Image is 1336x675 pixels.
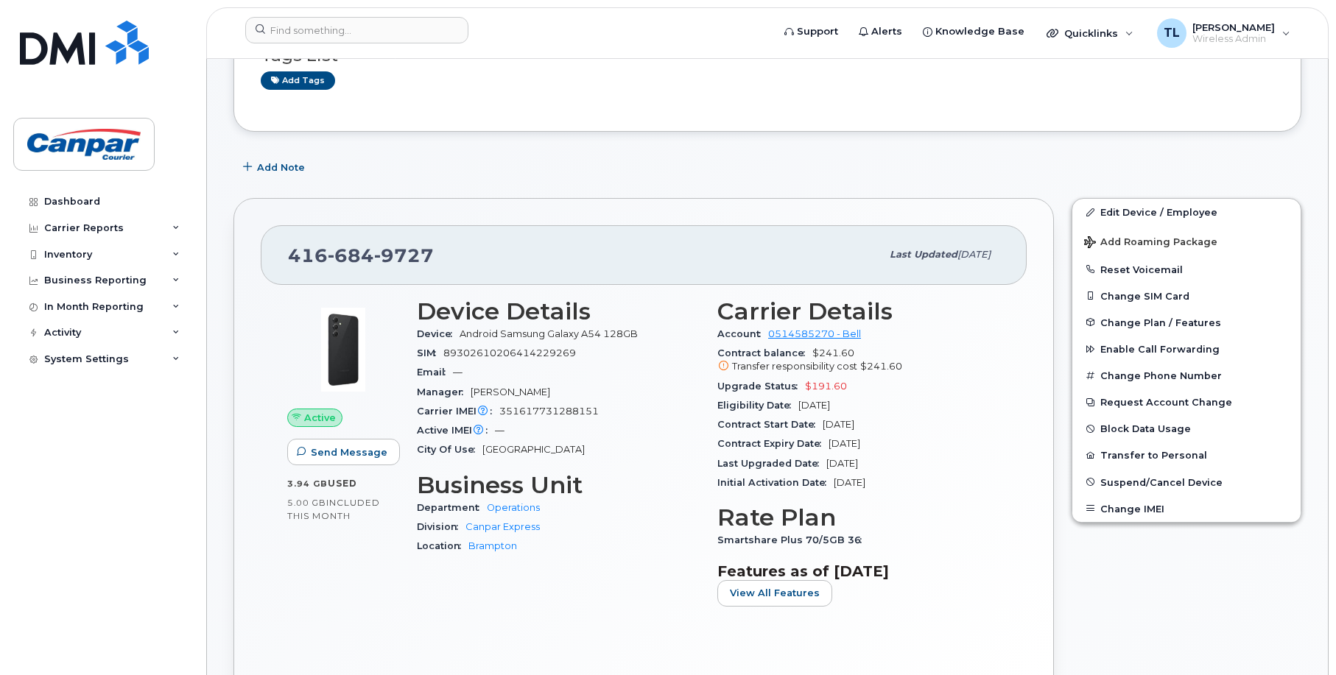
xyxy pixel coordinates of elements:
button: Change SIM Card [1072,283,1301,309]
button: Reset Voicemail [1072,256,1301,283]
span: $191.60 [805,381,847,392]
span: [DATE] [957,249,991,260]
a: Knowledge Base [913,17,1035,46]
a: Brampton [468,540,517,551]
button: Transfer to Personal [1072,442,1301,468]
span: Transfer responsibility cost [732,361,857,372]
span: 5.00 GB [287,498,326,508]
button: Send Message [287,439,400,465]
a: Operations [487,502,540,513]
span: Contract Start Date [717,419,823,430]
span: Last Upgraded Date [717,458,826,469]
span: Wireless Admin [1192,33,1275,45]
button: Request Account Change [1072,389,1301,415]
a: Alerts [848,17,913,46]
span: Manager [417,386,471,397]
span: Support [797,24,838,39]
span: [DATE] [798,400,830,411]
span: Division [417,521,465,532]
span: Smartshare Plus 70/5GB 36 [717,534,869,545]
span: Send Message [311,445,387,459]
span: Knowledge Base [935,24,1024,39]
span: Last updated [890,249,957,260]
span: used [328,478,357,489]
button: Change Plan / Features [1072,309,1301,336]
span: [DATE] [834,477,865,488]
a: Support [774,17,848,46]
h3: Device Details [417,298,700,325]
span: — [495,425,504,436]
span: 3.94 GB [287,478,328,489]
span: 416 [288,244,434,266]
span: Account [717,328,768,339]
div: Quicklinks [1036,18,1144,48]
span: Suspend/Cancel Device [1100,476,1223,487]
span: [DATE] [829,438,860,449]
span: City Of Use [417,444,482,455]
button: Add Note [233,154,317,180]
span: 9727 [374,244,434,266]
span: Active IMEI [417,425,495,436]
span: Department [417,502,487,513]
span: [PERSON_NAME] [471,386,550,397]
h3: Business Unit [417,472,700,498]
span: View All Features [730,586,820,600]
span: Carrier IMEI [417,406,499,417]
span: 89302610206414229269 [443,347,576,358]
span: Contract Expiry Date [717,438,829,449]
span: Android Samsung Galaxy A54 128GB [460,328,638,339]
button: Enable Call Forwarding [1072,336,1301,362]
a: Canpar Express [465,521,540,532]
h3: Features as of [DATE] [717,562,1000,580]
span: [DATE] [823,419,854,430]
span: 351617731288151 [499,406,599,417]
h3: Rate Plan [717,504,1000,531]
span: Email [417,367,453,378]
span: [PERSON_NAME] [1192,21,1275,33]
span: SIM [417,347,443,358]
h3: Tags List [261,46,1274,65]
span: [GEOGRAPHIC_DATA] [482,444,585,455]
span: Device [417,328,460,339]
button: Add Roaming Package [1072,226,1301,256]
span: Alerts [871,24,902,39]
span: Enable Call Forwarding [1100,344,1220,355]
span: Contract balance [717,347,812,358]
span: Upgrade Status [717,381,805,392]
button: View All Features [717,580,832,607]
a: Add tags [261,71,335,90]
span: 684 [328,244,374,266]
button: Change Phone Number [1072,362,1301,389]
span: Eligibility Date [717,400,798,411]
span: TL [1164,24,1180,42]
h3: Carrier Details [717,298,1000,325]
span: Change Plan / Features [1100,317,1221,328]
button: Change IMEI [1072,495,1301,522]
div: Tony Ladriere [1147,18,1301,48]
span: Active [304,411,336,425]
span: Add Note [257,160,305,174]
span: Quicklinks [1064,27,1118,39]
img: image20231002-3703462-17nx3v8.jpeg [299,305,387,394]
button: Suspend/Cancel Device [1072,469,1301,495]
input: Find something... [245,17,468,43]
a: Edit Device / Employee [1072,199,1301,225]
span: $241.60 [860,361,902,372]
span: $241.60 [717,347,1000,374]
span: — [453,367,463,378]
span: Initial Activation Date [717,477,834,488]
span: [DATE] [826,458,858,469]
span: Location [417,540,468,551]
span: included this month [287,497,380,521]
span: Add Roaming Package [1084,236,1217,250]
button: Block Data Usage [1072,415,1301,442]
a: 0514585270 - Bell [768,328,861,339]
